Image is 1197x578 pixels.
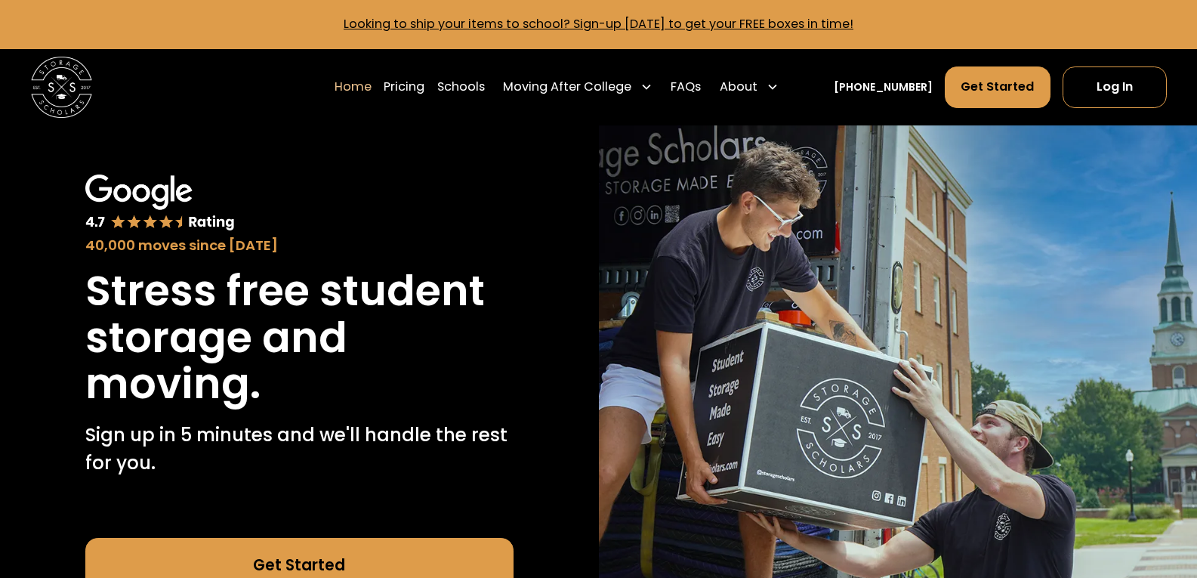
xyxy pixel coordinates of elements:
h1: Stress free student storage and moving. [85,267,514,406]
a: FAQs [671,66,701,109]
img: Storage Scholars main logo [31,57,92,118]
a: Looking to ship your items to school? Sign-up [DATE] to get your FREE boxes in time! [344,15,853,32]
div: 40,000 moves since [DATE] [85,235,514,255]
a: Log In [1063,66,1167,108]
a: Home [335,66,372,109]
a: Schools [437,66,485,109]
div: About [720,78,757,96]
a: [PHONE_NUMBER] [834,79,933,95]
div: About [714,66,785,109]
p: Sign up in 5 minutes and we'll handle the rest for you. [85,422,514,477]
a: Get Started [945,66,1050,108]
a: Pricing [384,66,424,109]
div: Moving After College [497,66,659,109]
img: Google 4.7 star rating [85,175,235,232]
div: Moving After College [503,78,631,96]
